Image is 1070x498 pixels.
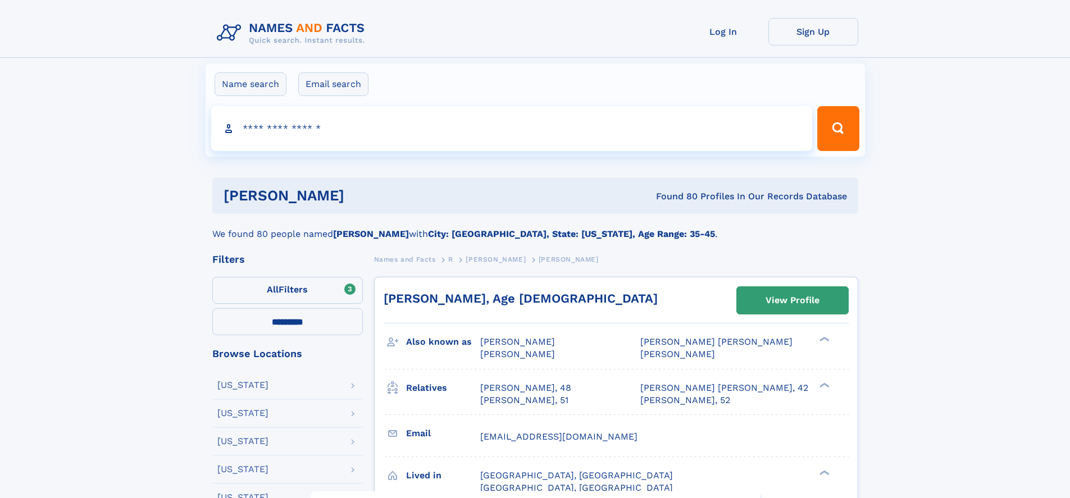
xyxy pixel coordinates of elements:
[480,349,555,359] span: [PERSON_NAME]
[217,437,268,446] div: [US_STATE]
[466,252,526,266] a: [PERSON_NAME]
[333,229,409,239] b: [PERSON_NAME]
[448,255,453,263] span: R
[817,336,830,343] div: ❯
[640,349,715,359] span: [PERSON_NAME]
[212,214,858,241] div: We found 80 people named with .
[737,287,848,314] a: View Profile
[384,291,658,305] a: [PERSON_NAME], Age [DEMOGRAPHIC_DATA]
[817,469,830,476] div: ❯
[466,255,526,263] span: [PERSON_NAME]
[406,378,480,398] h3: Relatives
[217,465,268,474] div: [US_STATE]
[480,431,638,442] span: [EMAIL_ADDRESS][DOMAIN_NAME]
[679,18,768,45] a: Log In
[267,284,279,295] span: All
[224,189,500,203] h1: [PERSON_NAME]
[406,424,480,443] h3: Email
[406,332,480,351] h3: Also known as
[539,255,599,263] span: [PERSON_NAME]
[406,466,480,485] h3: Lived in
[212,277,363,304] label: Filters
[640,336,793,347] span: [PERSON_NAME] [PERSON_NAME]
[766,287,819,313] div: View Profile
[480,382,571,394] a: [PERSON_NAME], 48
[212,254,363,264] div: Filters
[500,190,847,203] div: Found 80 Profiles In Our Records Database
[480,482,673,493] span: [GEOGRAPHIC_DATA], [GEOGRAPHIC_DATA]
[480,470,673,481] span: [GEOGRAPHIC_DATA], [GEOGRAPHIC_DATA]
[212,18,374,48] img: Logo Names and Facts
[215,72,286,96] label: Name search
[817,106,859,151] button: Search Button
[374,252,436,266] a: Names and Facts
[217,409,268,418] div: [US_STATE]
[480,394,568,406] a: [PERSON_NAME], 51
[768,18,858,45] a: Sign Up
[480,336,555,347] span: [PERSON_NAME]
[640,394,730,406] a: [PERSON_NAME], 52
[448,252,453,266] a: R
[428,229,715,239] b: City: [GEOGRAPHIC_DATA], State: [US_STATE], Age Range: 35-45
[298,72,368,96] label: Email search
[211,106,813,151] input: search input
[817,381,830,389] div: ❯
[212,349,363,359] div: Browse Locations
[217,381,268,390] div: [US_STATE]
[640,382,808,394] a: [PERSON_NAME] [PERSON_NAME], 42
